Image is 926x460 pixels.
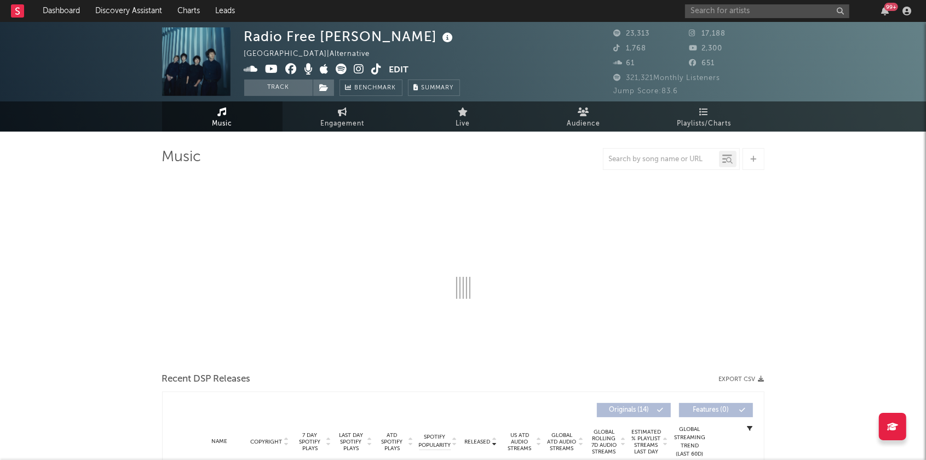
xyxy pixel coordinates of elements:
[524,101,644,132] a: Audience
[378,432,407,452] span: ATD Spotify Plays
[884,3,898,11] div: 99 +
[505,432,535,452] span: US ATD Audio Streams
[547,432,577,452] span: Global ATD Audio Streams
[614,30,650,37] span: 23,313
[250,439,282,445] span: Copyright
[340,79,402,96] a: Benchmark
[631,429,662,455] span: Estimated % Playlist Streams Last Day
[677,117,731,130] span: Playlists/Charts
[689,30,726,37] span: 17,188
[589,429,619,455] span: Global Rolling 7D Audio Streams
[403,101,524,132] a: Live
[389,64,409,77] button: Edit
[567,117,600,130] span: Audience
[162,101,283,132] a: Music
[603,155,719,164] input: Search by song name or URL
[644,101,764,132] a: Playlists/Charts
[614,75,721,82] span: 321,321 Monthly Listeners
[465,439,491,445] span: Released
[679,403,753,417] button: Features(0)
[719,376,764,383] button: Export CSV
[614,60,635,67] span: 61
[597,403,671,417] button: Originals(14)
[408,79,460,96] button: Summary
[456,117,470,130] span: Live
[881,7,889,15] button: 99+
[355,82,396,95] span: Benchmark
[418,433,451,450] span: Spotify Popularity
[686,407,737,413] span: Features ( 0 )
[244,79,313,96] button: Track
[212,117,232,130] span: Music
[337,432,366,452] span: Last Day Spotify Plays
[689,60,715,67] span: 651
[162,373,251,386] span: Recent DSP Releases
[614,45,647,52] span: 1,768
[244,27,456,46] div: Radio Free [PERSON_NAME]
[604,407,654,413] span: Originals ( 14 )
[422,85,454,91] span: Summary
[244,48,383,61] div: [GEOGRAPHIC_DATA] | Alternative
[283,101,403,132] a: Engagement
[296,432,325,452] span: 7 Day Spotify Plays
[689,45,722,52] span: 2,300
[674,425,706,458] div: Global Streaming Trend (Last 60D)
[195,438,244,446] div: Name
[685,4,849,18] input: Search for artists
[614,88,678,95] span: Jump Score: 83.6
[321,117,365,130] span: Engagement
